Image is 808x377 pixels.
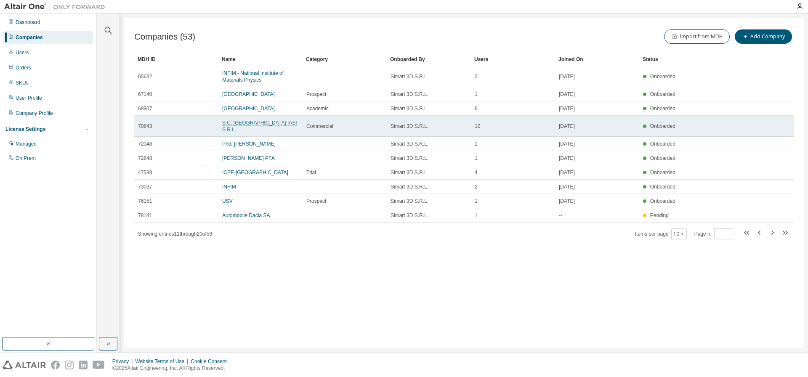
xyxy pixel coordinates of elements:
[650,141,675,147] span: Onboarded
[93,361,105,369] img: youtube.svg
[390,53,468,66] div: Onboarded By
[222,106,275,112] a: [GEOGRAPHIC_DATA]
[138,155,152,162] span: 72848
[138,183,152,190] span: 73037
[391,105,428,112] span: Simart 3D S.R.L.
[475,198,478,204] span: 1
[391,155,428,162] span: Simart 3D S.R.L.
[16,19,40,26] div: Dashboard
[559,123,575,130] span: [DATE]
[16,141,37,147] div: Managed
[650,198,675,204] span: Onboarded
[559,155,575,162] span: [DATE]
[16,80,29,86] div: SKUs
[694,228,734,239] span: Page n.
[650,106,675,112] span: Onboarded
[306,198,326,204] span: Prospect
[16,34,43,41] div: Companies
[391,141,428,147] span: Simart 3D S.R.L.
[475,91,478,98] span: 1
[391,183,428,190] span: Simart 3D S.R.L.
[5,126,45,133] div: License Settings
[673,231,685,237] button: 10
[112,365,232,372] p: © 2025 Altair Engineering, Inc. All Rights Reserved.
[222,91,275,97] a: [GEOGRAPHIC_DATA]
[475,212,478,219] span: 1
[138,231,212,237] span: Showing entries 11 through 20 of 53
[643,53,743,66] div: Status
[650,155,675,161] span: Onboarded
[138,123,152,130] span: 70843
[475,183,478,190] span: 2
[306,105,329,112] span: Academic
[306,169,316,176] span: Trial
[4,3,109,11] img: Altair One
[391,169,428,176] span: Simart 3D S.R.L.
[558,53,636,66] div: Joined On
[112,358,135,365] div: Privacy
[135,358,191,365] div: Website Terms of Use
[138,53,215,66] div: MDH ID
[222,155,275,161] a: [PERSON_NAME] PFA
[559,91,575,98] span: [DATE]
[138,169,152,176] span: 47588
[222,70,284,83] a: INFIM - National Institute of Materials Physics
[475,123,480,130] span: 10
[650,91,675,97] span: Onboarded
[3,361,46,369] img: altair_logo.svg
[559,169,575,176] span: [DATE]
[222,198,233,204] a: USV
[65,361,74,369] img: instagram.svg
[475,169,478,176] span: 4
[222,120,297,133] a: S.C. [GEOGRAPHIC_DATA] IASI S.R.L.
[559,183,575,190] span: [DATE]
[138,73,152,80] span: 65632
[138,105,152,112] span: 68907
[222,141,276,147] a: Phd. [PERSON_NAME]
[16,110,53,117] div: Company Profile
[559,141,575,147] span: [DATE]
[138,141,152,147] span: 72048
[222,212,270,218] a: Automobile Dacia SA
[391,198,428,204] span: Simart 3D S.R.L.
[138,91,152,98] span: 67140
[391,212,428,219] span: Simart 3D S.R.L.
[138,212,152,219] span: 78141
[475,141,478,147] span: 1
[650,212,669,218] span: Pending
[650,170,675,175] span: Onboarded
[79,361,88,369] img: linkedin.svg
[306,53,383,66] div: Category
[391,91,428,98] span: Simart 3D S.R.L.
[222,184,236,190] a: INFIM
[635,228,687,239] span: Items per page
[559,105,575,112] span: [DATE]
[306,123,333,130] span: Commercial
[650,123,675,129] span: Onboarded
[16,49,29,56] div: Users
[391,123,428,130] span: Simart 3D S.R.L.
[134,32,195,42] span: Companies (53)
[51,361,60,369] img: facebook.svg
[391,73,428,80] span: Simart 3D S.R.L.
[191,358,231,365] div: Cookie Consent
[559,73,575,80] span: [DATE]
[650,74,675,80] span: Onboarded
[306,91,326,98] span: Prospect
[222,170,288,175] a: ICPE-[GEOGRAPHIC_DATA]
[475,105,478,112] span: 6
[16,64,31,71] div: Orders
[475,155,478,162] span: 1
[16,155,36,162] div: On Prem
[474,53,552,66] div: Users
[16,95,42,101] div: User Profile
[222,53,299,66] div: Name
[138,198,152,204] span: 76151
[475,73,478,80] span: 2
[664,29,730,44] button: Import from MDH
[650,184,675,190] span: Onboarded
[559,198,575,204] span: [DATE]
[559,212,562,219] span: --
[735,29,792,44] button: Add Company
